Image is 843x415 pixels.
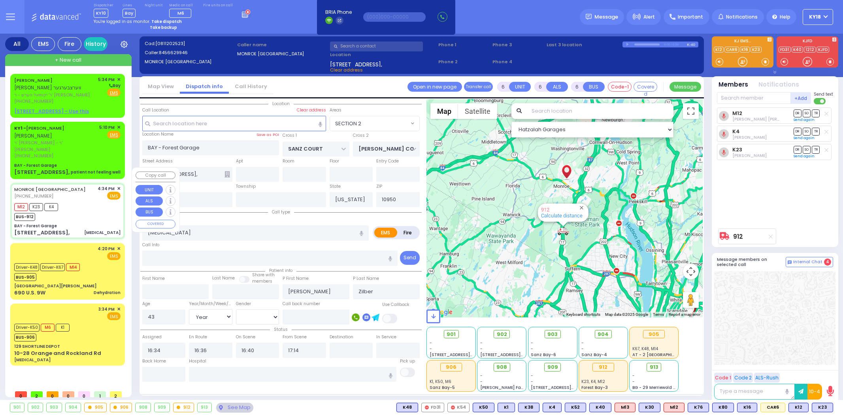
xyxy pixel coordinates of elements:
[557,226,569,236] div: 912
[447,403,470,412] div: K54
[283,334,307,340] label: From Scene
[107,312,121,320] span: EMS
[497,330,507,338] span: 902
[396,403,418,412] div: BLS
[719,80,748,89] button: Members
[547,330,558,338] span: 903
[807,384,822,400] button: 10-4
[376,183,382,190] label: ZIP
[142,107,169,113] label: Call Location
[85,403,106,412] div: 905
[237,51,327,57] label: MONROE [GEOGRAPHIC_DATA]
[531,379,533,385] span: -
[117,306,121,313] span: ✕
[726,13,758,21] span: Notifications
[589,403,611,412] div: BLS
[480,385,527,390] span: [PERSON_NAME] Farm
[142,242,159,248] label: Call Info
[498,403,515,412] div: K1
[62,391,74,397] span: 0
[714,373,732,383] button: Code 1
[14,92,95,98] span: ר' יקותיאל הערש - ר' [PERSON_NAME]
[632,373,635,379] span: -
[586,14,592,20] img: message.svg
[212,275,235,281] label: Last Name
[581,340,584,346] span: -
[58,37,81,51] div: Fire
[14,283,96,289] div: [GEOGRAPHIC_DATA][PERSON_NAME]
[14,162,57,168] div: BAY - Forest Garage
[117,185,121,192] span: ✕
[447,330,456,338] span: 901
[629,315,670,326] span: K67, K48, M14
[353,275,379,282] label: P Last Name
[236,158,243,164] label: Apt
[108,83,121,89] span: Bay
[687,41,698,47] div: K-40
[543,403,562,412] div: BLS
[531,373,533,379] span: -
[98,246,115,252] span: 4:20 PM
[737,403,757,412] div: BLS
[229,83,273,90] a: Call History
[803,9,833,25] button: KY18
[732,128,740,134] a: K4
[732,153,767,158] span: Cheskel Brach
[712,403,734,412] div: BLS
[464,82,493,92] button: Transfer call
[252,278,272,284] span: members
[145,49,235,56] label: Caller:
[14,153,53,159] span: [PHONE_NUMBER]
[688,403,709,412] div: BLS
[425,406,429,409] img: red-radio-icon.svg
[335,120,361,128] span: SECTION 2
[14,229,70,237] div: [STREET_ADDRESS],
[363,12,426,22] input: (000)000-00000
[189,367,396,382] input: Search hospital
[203,3,233,8] label: Fire units on call
[733,234,743,240] a: 912
[297,107,326,113] label: Clear address
[541,207,549,213] a: 912
[426,348,461,358] span: K1, K50, M6
[98,306,115,312] span: 3:34 PM
[803,146,811,153] span: SO
[180,83,229,90] a: Dispatch info
[14,98,53,104] span: [PHONE_NUMBER]
[480,346,483,352] span: -
[518,403,539,412] div: BLS
[594,13,618,21] span: Message
[14,263,39,271] span: Driver-K48
[579,348,617,358] span: K23, K4, M12
[47,403,62,412] div: 903
[268,101,294,107] span: Location
[615,403,636,412] div: ALS
[751,47,762,53] a: K23
[99,124,115,130] span: 5:10 PM
[438,41,490,48] span: Phone 1
[14,357,51,363] div: [MEDICAL_DATA]
[41,324,55,332] span: M6
[430,352,504,358] span: [STREET_ADDRESS][PERSON_NAME]
[136,207,163,217] button: BUS
[44,203,58,211] span: K4
[252,272,275,278] small: Share with
[14,343,60,349] div: 129 SHORTLINE DEPOT
[812,128,820,135] span: TR
[650,363,658,371] span: 913
[117,124,121,131] span: ✕
[794,146,802,153] span: DR
[107,192,121,200] span: EMS
[145,40,235,47] label: Cad:
[71,169,121,175] div: patient not feeling well
[256,132,279,138] label: Save as POI
[578,204,585,211] button: Close
[518,403,539,412] div: K38
[632,346,658,352] span: K67, K48, M14
[754,373,780,383] button: ALS-Rush
[177,10,184,16] span: M6
[14,273,36,281] span: BUS-905
[473,403,494,412] div: BLS
[110,403,132,412] div: 906
[541,213,583,219] a: Calculate distance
